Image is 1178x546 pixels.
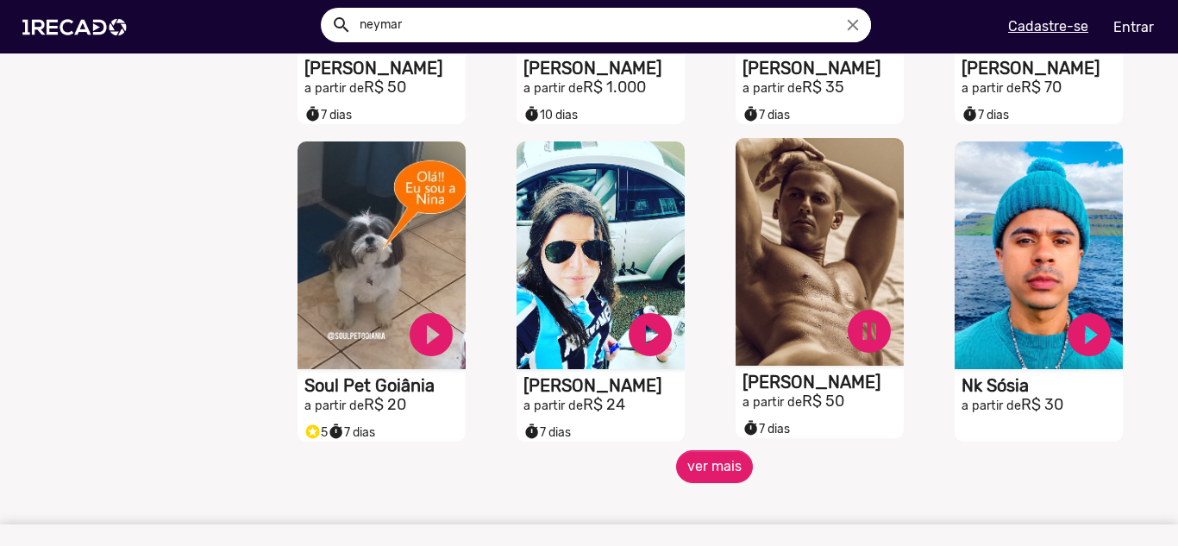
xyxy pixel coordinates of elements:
[955,141,1123,369] video: S1RECADO vídeos dedicados para fãs e empresas
[328,419,344,440] i: timer
[328,425,375,440] span: 7 dias
[743,422,790,436] span: 7 dias
[331,15,352,35] mat-icon: Example home icon
[347,8,871,42] input: Pesquisar...
[743,102,759,122] i: timer
[676,450,753,483] button: ver mais
[304,375,466,396] h1: Soul Pet Goiânia
[962,58,1123,78] h1: [PERSON_NAME]
[1102,12,1165,42] a: Entrar
[517,141,685,369] video: S1RECADO vídeos dedicados para fãs e empresas
[743,106,759,122] small: timer
[304,81,364,96] small: a partir de
[743,108,790,122] span: 7 dias
[523,399,583,413] small: a partir de
[304,102,321,122] i: timer
[743,58,904,78] h1: [PERSON_NAME]
[962,81,1021,96] small: a partir de
[743,78,904,97] h2: R$ 35
[304,108,352,122] span: 7 dias
[523,108,578,122] span: 10 dias
[523,81,583,96] small: a partir de
[962,106,978,122] small: timer
[843,16,862,35] i: close
[523,425,571,440] span: 7 dias
[405,309,457,361] a: play_circle_filled
[304,419,321,440] i: Selo super talento
[962,396,1123,415] h2: R$ 30
[304,78,466,97] h2: R$ 50
[304,424,321,440] small: stars
[304,425,328,440] span: 5
[304,106,321,122] small: timer
[298,141,466,369] video: S1RECADO vídeos dedicados para fãs e empresas
[523,375,685,396] h1: [PERSON_NAME]
[962,375,1123,396] h1: Nk Sósia
[304,58,466,78] h1: [PERSON_NAME]
[743,372,904,392] h1: [PERSON_NAME]
[325,9,355,39] button: Example home icon
[523,424,540,440] small: timer
[1063,309,1115,361] a: play_circle_filled
[624,309,676,361] a: play_circle_filled
[843,305,895,357] a: pause_circle
[962,399,1021,413] small: a partir de
[328,424,344,440] small: timer
[736,138,904,366] video: S1RECADO vídeos dedicados para fãs e empresas
[962,78,1123,97] h2: R$ 70
[304,399,364,413] small: a partir de
[523,78,685,97] h2: R$ 1.000
[743,395,802,410] small: a partir de
[962,108,1009,122] span: 7 dias
[743,392,904,411] h2: R$ 50
[523,106,540,122] small: timer
[1008,18,1088,35] u: Cadastre-se
[523,396,685,415] h2: R$ 24
[743,416,759,436] i: timer
[523,419,540,440] i: timer
[743,81,802,96] small: a partir de
[743,420,759,436] small: timer
[523,102,540,122] i: timer
[304,396,466,415] h2: R$ 20
[523,58,685,78] h1: [PERSON_NAME]
[962,102,978,122] i: timer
